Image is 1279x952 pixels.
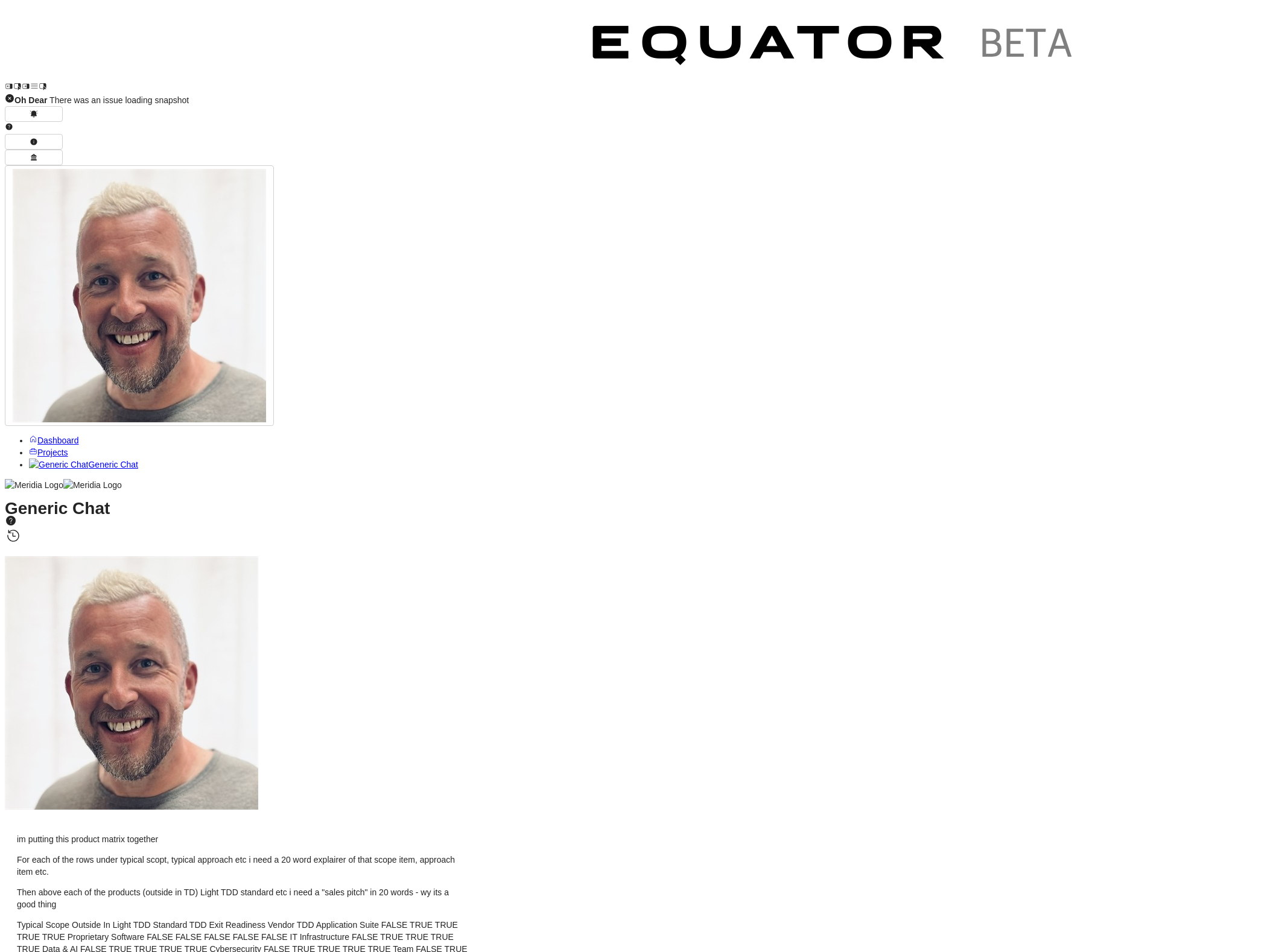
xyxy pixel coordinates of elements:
img: Profile Icon [13,169,266,422]
p: For each of the rows under typical scopt, typical approach etc i need a 20 word explairer of that... [17,854,469,878]
p: Then above each of the products (outside in TD) Light TDD standard etc i need a "sales pitch" in ... [17,886,469,910]
a: Generic ChatGeneric Chat [29,460,138,469]
span: Generic Chat [88,460,138,469]
span: Dashboard [37,436,79,445]
a: Dashboard [29,436,79,445]
img: Customer Logo [47,5,572,90]
p: im putting this product matrix together [17,833,469,845]
span: Projects [37,448,68,457]
strong: Oh Dear [14,95,47,105]
img: Generic Chat [29,459,88,471]
img: Meridia Logo [63,479,122,491]
a: Projects [29,448,68,457]
img: Profile Icon [5,556,258,810]
img: Meridia Logo [5,479,63,491]
h1: Generic Chat [5,503,1274,545]
img: Customer Logo [572,5,1097,90]
div: Scott Mackay [5,556,1274,813]
span: There was an issue loading snapshot [14,95,189,105]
